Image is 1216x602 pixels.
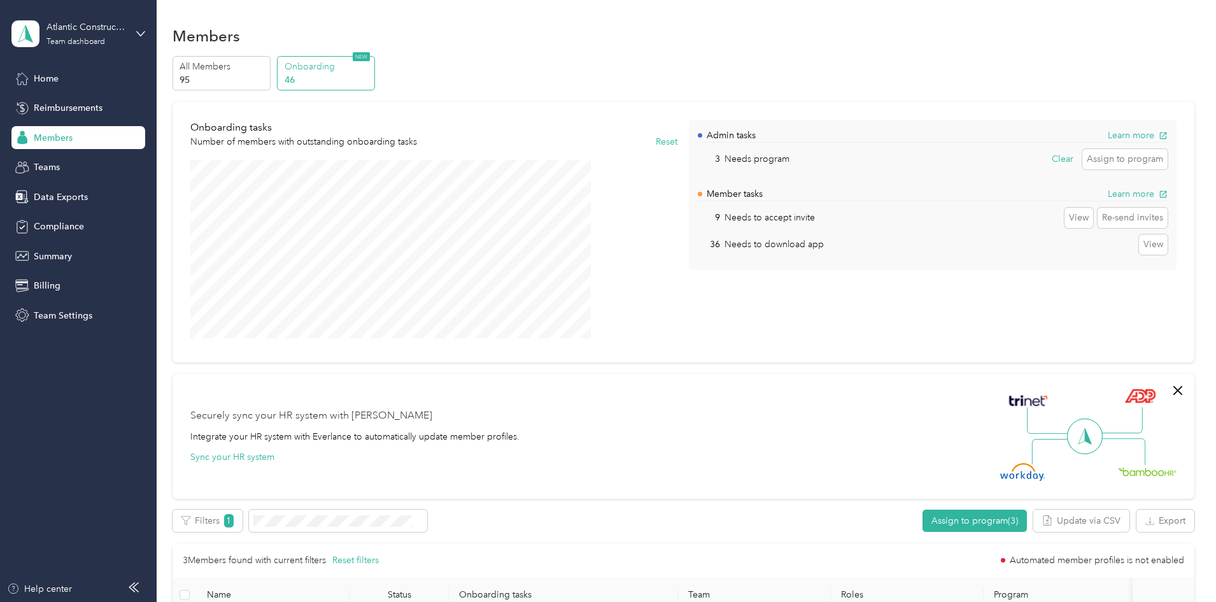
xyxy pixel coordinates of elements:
p: Needs program [725,152,789,166]
button: Help center [7,582,72,596]
span: NEW [353,52,370,61]
p: 36 [698,238,720,251]
div: Securely sync your HR system with [PERSON_NAME] [190,408,432,424]
button: Learn more [1108,187,1168,201]
span: Members [34,131,73,145]
button: Re-send invites [1098,208,1168,228]
button: Update via CSV [1033,510,1129,532]
img: Workday [1000,463,1045,481]
img: Line Right Down [1101,438,1145,466]
p: Onboarding [285,60,371,73]
button: Reset filters [332,554,379,568]
span: Teams [34,161,60,174]
img: Trinet [1006,392,1050,410]
button: Reset [656,135,677,148]
img: Line Left Up [1027,407,1071,434]
button: Clear [1047,149,1078,169]
button: Learn more [1108,129,1168,142]
span: 1 [224,514,234,527]
div: Team dashboard [46,38,105,46]
button: Assign to program [1082,149,1168,169]
p: Admin tasks [707,129,756,142]
button: Filters1 [173,510,243,532]
span: Data Exports [34,190,88,204]
p: 3 [698,152,720,166]
img: ADP [1124,389,1156,403]
p: 46 [285,73,371,87]
img: BambooHR [1118,467,1177,476]
button: Sync your HR system [190,450,274,464]
img: Line Right Up [1098,407,1143,434]
span: Reimbursements [34,101,103,115]
img: Line Left Down [1031,438,1076,464]
span: Summary [34,250,72,263]
p: Onboarding tasks [190,120,417,136]
h1: Members [173,29,240,43]
p: Member tasks [707,187,763,201]
span: Team Settings [34,309,92,322]
iframe: Everlance-gr Chat Button Frame [1145,531,1216,602]
button: Export [1136,510,1194,532]
div: Integrate your HR system with Everlance to automatically update member profiles. [190,430,520,443]
span: Compliance [34,220,84,233]
button: View [1064,208,1093,228]
span: Billing [34,279,60,292]
span: Automated member profiles is not enabled [1010,556,1184,565]
p: Needs to download app [725,238,824,251]
p: 95 [180,73,266,87]
p: 3 Members found with current filters [183,554,326,568]
p: 9 [698,211,720,224]
p: Number of members with outstanding onboarding tasks [190,135,417,148]
span: Home [34,72,59,85]
p: Needs to accept invite [725,211,815,224]
button: View [1139,234,1168,255]
div: Atlantic Constructors [46,20,126,34]
span: Name [207,589,339,600]
button: Assign to program(3) [923,510,1027,532]
p: All Members [180,60,266,73]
